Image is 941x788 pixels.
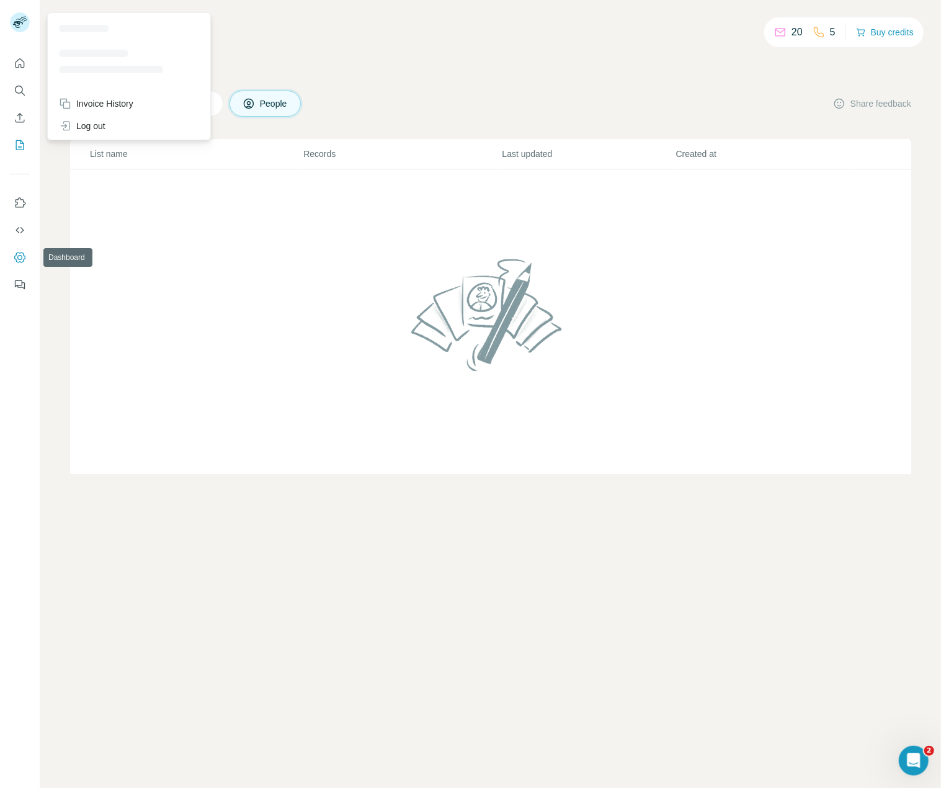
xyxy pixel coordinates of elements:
button: Search [10,79,30,102]
img: No lists found [406,248,575,381]
button: My lists [10,134,30,156]
p: 20 [792,25,803,40]
p: List name [90,148,302,160]
button: Share feedback [833,97,911,110]
button: Quick start [10,52,30,74]
p: 5 [830,25,836,40]
p: Records [303,148,501,160]
p: Last updated [502,148,675,160]
button: Enrich CSV [10,107,30,129]
iframe: Intercom live chat [899,746,929,776]
div: Log out [59,120,105,132]
span: People [260,97,288,110]
span: 2 [924,746,934,756]
button: Dashboard [10,246,30,269]
p: Created at [676,148,849,160]
button: Buy credits [856,24,914,41]
div: Invoice History [59,97,133,110]
button: Feedback [10,274,30,296]
button: Use Surfe API [10,219,30,241]
button: Use Surfe on LinkedIn [10,192,30,214]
